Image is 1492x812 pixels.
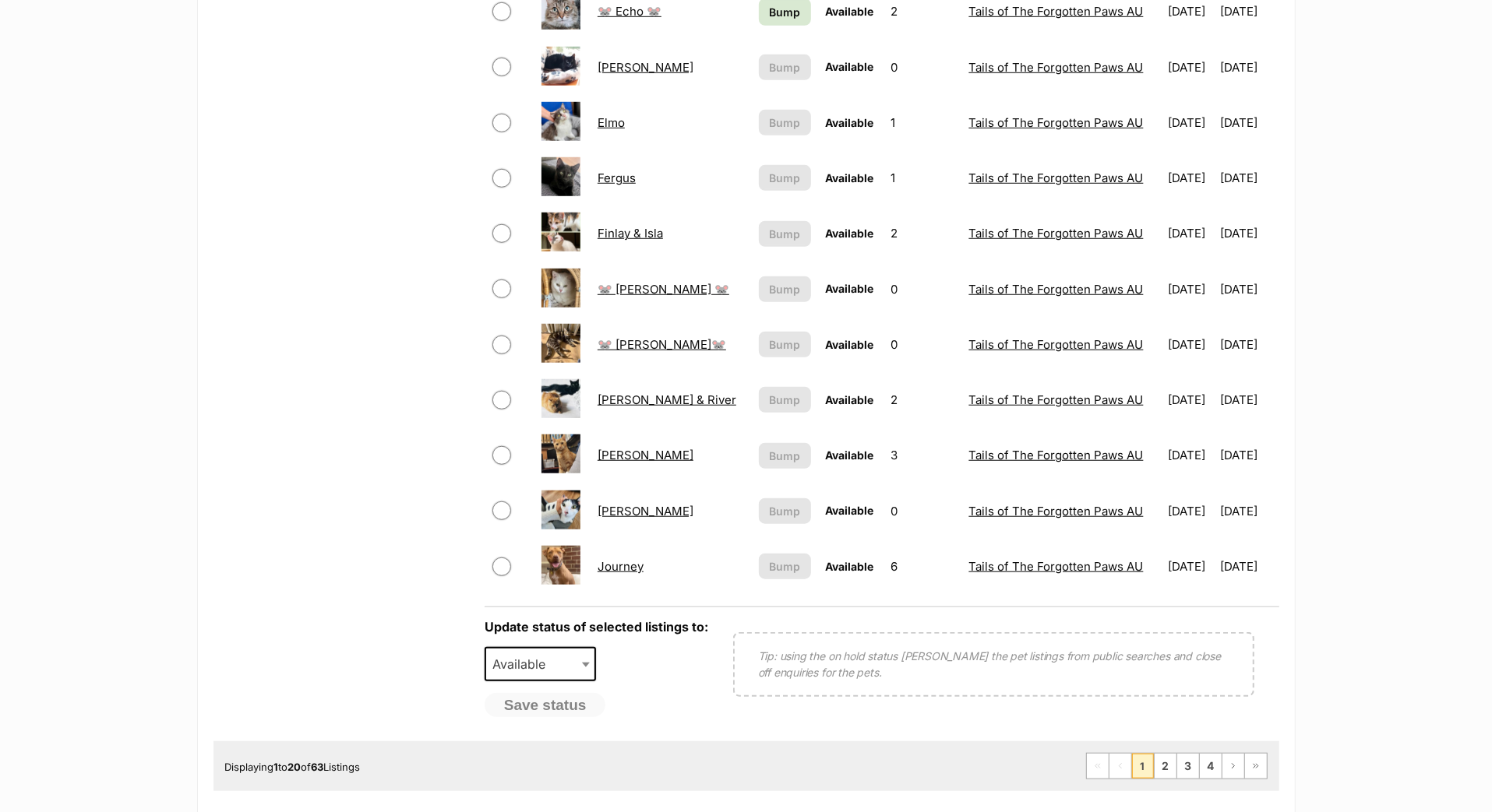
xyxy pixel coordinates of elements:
button: Bump [759,387,811,413]
span: Bump [769,503,800,519]
button: Bump [759,165,811,191]
td: [DATE] [1220,484,1277,538]
a: [PERSON_NAME] & River [598,392,736,407]
td: [DATE] [1162,262,1219,316]
span: Bump [769,448,800,464]
button: Save status [485,693,606,718]
a: Page 2 [1155,754,1176,779]
strong: 20 [288,761,302,773]
button: Bump [759,332,811,357]
span: Bump [769,558,800,575]
a: Journey [598,559,644,574]
a: Tails of The Forgotten Paws AU [969,170,1144,185]
span: Bump [769,226,800,242]
span: Available [825,227,873,240]
td: [DATE] [1162,540,1219,593]
a: Last page [1245,754,1267,779]
span: First page [1087,754,1109,779]
span: Available [825,393,873,406]
span: Bump [769,59,800,76]
a: Tails of The Forgotten Paws AU [969,337,1144,352]
a: Tails of The Forgotten Paws AU [969,115,1144,130]
td: 2 [884,373,961,427]
a: 🐭 Echo 🐭 [598,4,661,19]
span: Available [825,282,873,295]
td: [DATE] [1162,96,1219,149]
a: Tails of The Forgotten Paws AU [969,282,1144,297]
td: [DATE] [1162,40,1219,94]
td: [DATE] [1162,151,1219,205]
button: Bump [759,443,811,469]
a: Tails of The Forgotten Paws AU [969,226,1144,241]
strong: 1 [274,761,279,773]
td: [DATE] [1220,40,1277,94]
td: 1 [884,151,961,205]
td: [DATE] [1220,318,1277,371]
a: [PERSON_NAME] [598,60,693,75]
span: Available [485,647,597,681]
td: [DATE] [1162,206,1219,260]
td: [DATE] [1220,206,1277,260]
a: Elmo [598,115,625,130]
td: [DATE] [1162,318,1219,371]
td: 2 [884,206,961,260]
span: Bump [769,392,800,408]
span: Available [825,448,873,462]
button: Bump [759,554,811,579]
td: [DATE] [1162,428,1219,482]
td: [DATE] [1162,484,1219,538]
nav: Pagination [1086,753,1268,779]
button: Bump [759,221,811,247]
span: Available [825,5,873,18]
a: Finlay & Isla [598,226,663,241]
a: Page 4 [1200,754,1222,779]
strong: 63 [312,761,324,773]
a: Tails of The Forgotten Paws AU [969,4,1144,19]
a: [PERSON_NAME] [598,504,693,518]
td: [DATE] [1220,373,1277,427]
a: Page 3 [1177,754,1199,779]
td: [DATE] [1220,262,1277,316]
a: Next page [1222,754,1244,779]
span: Available [825,60,873,73]
p: Tip: using the on hold status [PERSON_NAME] the pet listings from public searches and close off e... [758,648,1229,680]
span: Bump [769,281,800,297]
span: Available [825,504,873,517]
button: Bump [759,54,811,80]
span: Available [825,116,873,129]
span: Available [825,171,873,185]
td: [DATE] [1220,428,1277,482]
span: Available [486,653,561,675]
button: Bump [759,498,811,524]
span: Previous page [1109,754,1131,779]
label: Update status of selected listings to: [485,619,708,634]
td: [DATE] [1220,151,1277,205]
button: Bump [759,110,811,135]
button: Bump [759,276,811,302]
td: 6 [884,540,961,593]
a: Tails of The Forgotten Paws AU [969,559,1144,574]
a: 🐭 [PERSON_NAME]🐭 [598,337,726,352]
span: Page 1 [1132,754,1154,779]
td: 0 [884,318,961,371]
a: 🐭 [PERSON_NAME] 🐭 [598,282,729,297]
a: Tails of The Forgotten Paws AU [969,392,1144,407]
td: [DATE] [1220,96,1277,149]
a: Tails of The Forgotten Paws AU [969,504,1144,518]
td: [DATE] [1162,373,1219,427]
span: Available [825,560,873,573]
a: Tails of The Forgotten Paws AU [969,60,1144,75]
td: 0 [884,262,961,316]
span: Available [825,338,873,351]
span: Bump [769,170,800,186]
span: Bump [769,4,800,20]
span: Displaying to of Listings [225,761,361,773]
td: 1 [884,96,961,149]
a: [PERSON_NAME] [598,448,693,462]
td: 0 [884,484,961,538]
a: Fergus [598,170,636,185]
td: [DATE] [1220,540,1277,593]
span: Bump [769,336,800,353]
td: 3 [884,428,961,482]
a: Tails of The Forgotten Paws AU [969,448,1144,462]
